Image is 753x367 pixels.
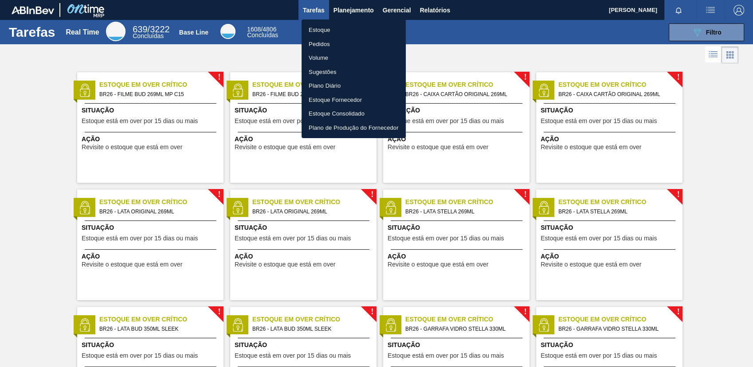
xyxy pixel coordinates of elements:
a: Pedidos [302,37,406,51]
a: Volume [302,51,406,65]
a: Estoque Fornecedor [302,93,406,107]
a: Plano de Produção do Fornecedor [302,121,406,135]
a: Sugestões [302,65,406,79]
a: Plano Diário [302,79,406,93]
a: Estoque Consolidado [302,107,406,121]
a: Estoque [302,23,406,37]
